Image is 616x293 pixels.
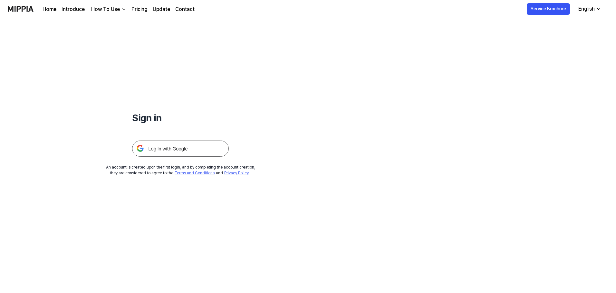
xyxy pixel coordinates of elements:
[132,141,229,157] img: 구글 로그인 버튼
[90,5,126,13] button: How To Use
[106,164,255,176] div: An account is created upon the first login, and by completing the account creation, they are cons...
[62,5,85,13] a: Introduce
[90,5,121,13] div: How To Use
[153,5,170,13] a: Update
[175,171,215,175] a: Terms and Conditions
[132,111,229,125] h1: Sign in
[175,5,195,13] a: Contact
[43,5,56,13] a: Home
[121,7,126,12] img: down
[527,3,570,15] button: Service Brochure
[224,171,249,175] a: Privacy Policy
[131,5,148,13] a: Pricing
[577,5,596,13] div: English
[573,3,605,15] button: English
